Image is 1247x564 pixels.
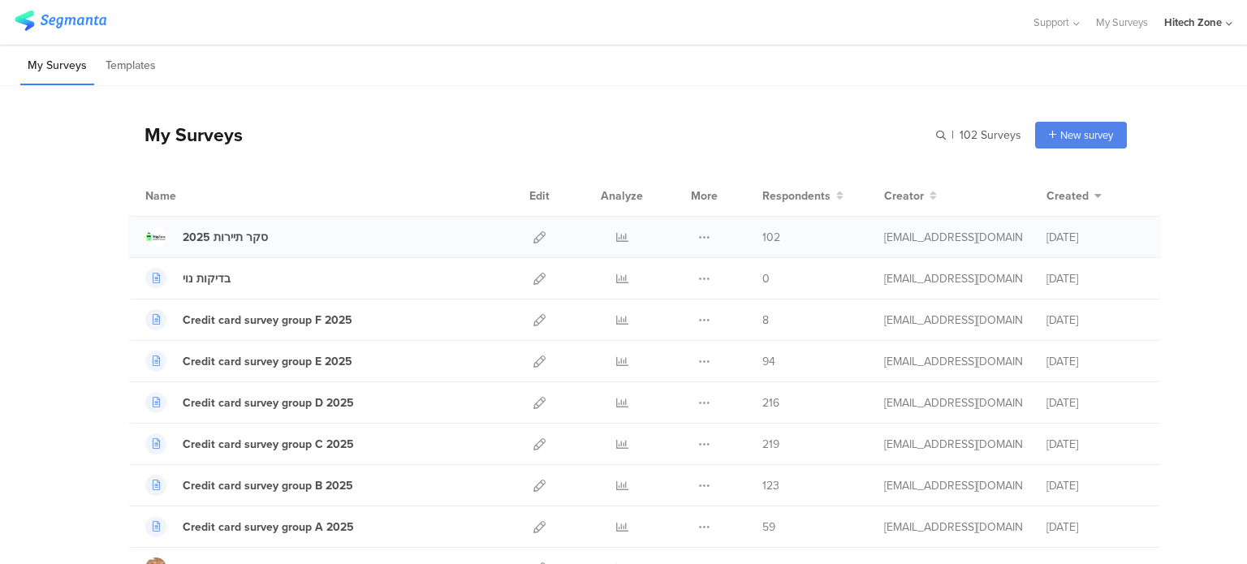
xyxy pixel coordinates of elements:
a: בדיקות נוי [145,268,231,289]
div: [DATE] [1046,436,1144,453]
div: miri.gz@htzone.co.il [884,312,1022,329]
div: סקר תיירות 2025 [183,229,268,246]
a: Credit card survey group C 2025 [145,433,354,454]
a: Credit card survey group E 2025 [145,351,352,372]
div: miri.gz@htzone.co.il [884,229,1022,246]
div: [DATE] [1046,312,1144,329]
div: בדיקות נוי [183,270,231,287]
div: miri.gz@htzone.co.il [884,394,1022,411]
span: | [949,127,956,144]
div: Credit card survey group F 2025 [183,312,352,329]
span: 216 [762,394,779,411]
a: Credit card survey group D 2025 [145,392,354,413]
div: Analyze [598,175,646,216]
span: 59 [762,519,775,536]
li: Templates [98,47,163,85]
button: Creator [884,187,937,205]
div: miri.gz@htzone.co.il [884,519,1022,536]
div: Edit [522,175,557,216]
span: 123 [762,477,779,494]
span: Respondents [762,187,831,205]
a: Credit card survey group A 2025 [145,516,354,537]
a: Credit card survey group F 2025 [145,309,352,330]
span: Support [1033,15,1069,30]
button: Respondents [762,187,844,205]
div: Credit card survey group A 2025 [183,519,354,536]
div: miri.gz@htzone.co.il [884,477,1022,494]
a: Credit card survey group B 2025 [145,475,353,496]
div: Credit card survey group B 2025 [183,477,353,494]
span: 219 [762,436,779,453]
div: More [687,175,722,216]
div: [DATE] [1046,270,1144,287]
div: My Surveys [128,121,243,149]
button: Created [1046,187,1102,205]
div: miri.gz@htzone.co.il [884,270,1022,287]
span: 94 [762,353,775,370]
div: [DATE] [1046,394,1144,411]
div: miri.gz@htzone.co.il [884,353,1022,370]
span: 102 [762,229,780,246]
div: Credit card survey group C 2025 [183,436,354,453]
div: Credit card survey group D 2025 [183,394,354,411]
span: Creator [884,187,924,205]
div: Credit card survey group E 2025 [183,353,352,370]
span: 8 [762,312,769,329]
div: Hitech Zone [1164,15,1222,30]
div: [DATE] [1046,229,1144,246]
span: 102 Surveys [960,127,1021,144]
li: My Surveys [20,47,94,85]
span: 0 [762,270,770,287]
span: New survey [1060,127,1113,143]
div: [DATE] [1046,477,1144,494]
a: סקר תיירות 2025 [145,226,268,248]
span: Created [1046,187,1089,205]
img: segmanta logo [15,11,106,31]
div: [DATE] [1046,519,1144,536]
div: miri.gz@htzone.co.il [884,436,1022,453]
div: [DATE] [1046,353,1144,370]
div: Name [145,187,243,205]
